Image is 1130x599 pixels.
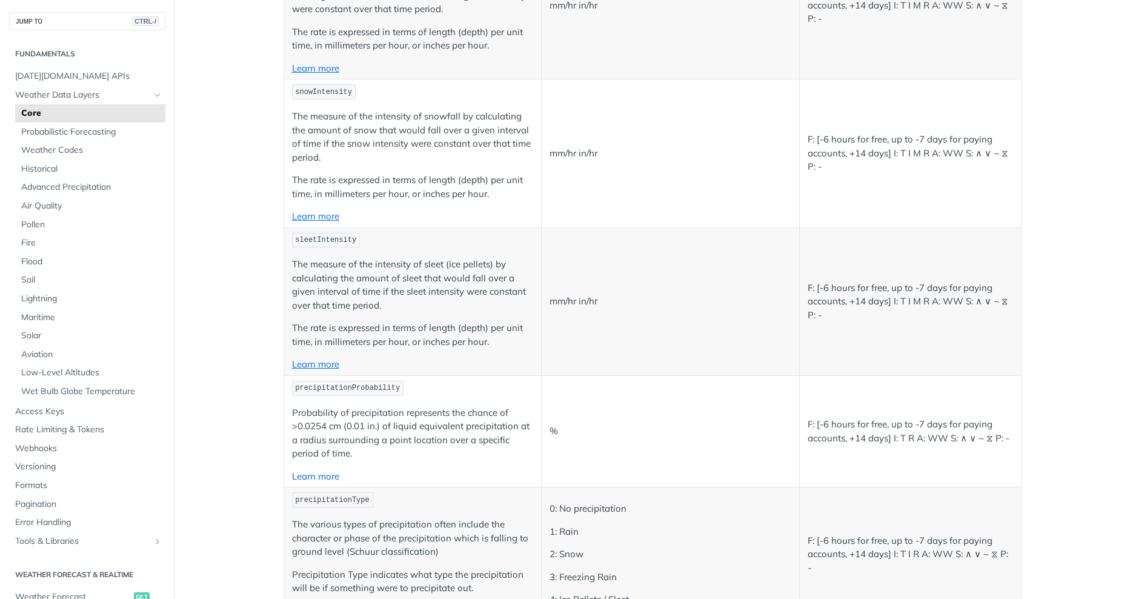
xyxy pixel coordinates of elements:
[9,421,165,439] a: Rate Limiting & Tokens
[15,178,165,196] a: Advanced Precipitation
[132,16,159,26] span: CTRL-/
[808,281,1012,323] p: F: [-6 hours for free, up to -7 days for paying accounts, +14 days] I: T I M R A: WW S: ∧ ∨ ~ ⧖ P: -
[21,256,162,268] span: Flood
[9,12,165,30] button: JUMP TOCTRL-/
[21,144,162,156] span: Weather Codes
[21,274,162,286] span: Soil
[292,110,534,164] p: The measure of the intensity of snowfall by calculating the amount of snow that would fall over a...
[292,25,534,53] p: The rate is expressed in terms of length (depth) per unit time, in millimeters per hour, or inche...
[292,568,534,595] p: Precipitation Type indicates what type the precipitation will be if something were to precipitate...
[9,477,165,495] a: Formats
[808,418,1012,445] p: F: [-6 hours for free, up to -7 days for paying accounts, +14 days] I: T R A: WW S: ∧ ∨ ~ ⧖ P: -
[550,295,791,309] p: mm/hr in/hr
[9,514,165,532] a: Error Handling
[292,62,339,74] a: Learn more
[15,234,165,252] a: Fire
[153,537,162,546] button: Show subpages for Tools & Libraries
[15,123,165,141] a: Probabilistic Forecasting
[295,496,369,504] span: precipitationType
[15,480,162,492] span: Formats
[550,424,791,438] p: %
[21,181,162,193] span: Advanced Precipitation
[15,104,165,122] a: Core
[15,216,165,234] a: Pollen
[21,349,162,361] span: Aviation
[21,163,162,175] span: Historical
[21,200,162,212] span: Air Quality
[15,364,165,382] a: Low-Level Altitudes
[292,358,339,370] a: Learn more
[808,534,1012,575] p: F: [-6 hours for free, up to -7 days for paying accounts, +14 days] I: T I R A: WW S: ∧ ∨ ~ ⧖ P: -
[15,197,165,215] a: Air Quality
[15,271,165,289] a: Soil
[15,461,162,473] span: Versioning
[21,386,162,398] span: Wet Bulb Globe Temperature
[808,133,1012,174] p: F: [-6 hours for free, up to -7 days for paying accounts, +14 days] I: T I M R A: WW S: ∧ ∨ ~ ⧖ P: -
[15,535,150,547] span: Tools & Libraries
[9,495,165,514] a: Pagination
[15,498,162,510] span: Pagination
[9,49,165,59] h2: Fundamentals
[9,440,165,458] a: Webhooks
[9,67,165,85] a: [DATE][DOMAIN_NAME] APIs
[292,406,534,461] p: Probability of precipitation represents the chance of >0.0254 cm (0.01 in.) of liquid equivalent ...
[9,86,165,104] a: Weather Data LayersHide subpages for Weather Data Layers
[292,321,534,349] p: The rate is expressed in terms of length (depth) per unit time, in millimeters per hour, or inche...
[21,330,162,342] span: Solar
[292,258,534,312] p: The measure of the intensity of sleet (ice pellets) by calculating the amount of sleet that would...
[9,569,165,580] h2: Weather Forecast & realtime
[292,518,534,559] p: The various types of precipitation often include the character or phase of the precipitation whic...
[292,210,339,222] a: Learn more
[15,89,150,101] span: Weather Data Layers
[292,173,534,201] p: The rate is expressed in terms of length (depth) per unit time, in millimeters per hour, or inche...
[9,403,165,421] a: Access Keys
[21,367,162,379] span: Low-Level Altitudes
[153,90,162,100] button: Hide subpages for Weather Data Layers
[295,384,400,392] span: precipitationProbability
[550,502,791,516] p: 0: No precipitation
[15,517,162,529] span: Error Handling
[15,383,165,401] a: Wet Bulb Globe Temperature
[295,236,356,244] span: sleetIntensity
[15,290,165,308] a: Lightning
[21,126,162,138] span: Probabilistic Forecasting
[21,312,162,324] span: Maritime
[550,147,791,161] p: mm/hr in/hr
[9,532,165,550] a: Tools & LibrariesShow subpages for Tools & Libraries
[21,293,162,305] span: Lightning
[295,88,352,96] span: snowIntensity
[550,547,791,561] p: 2: Snow
[15,253,165,271] a: Flood
[292,470,339,482] a: Learn more
[21,237,162,249] span: Fire
[550,571,791,584] p: 3: Freezing Rain
[15,160,165,178] a: Historical
[550,525,791,539] p: 1: Rain
[15,327,165,345] a: Solar
[15,141,165,159] a: Weather Codes
[15,70,162,82] span: [DATE][DOMAIN_NAME] APIs
[9,458,165,476] a: Versioning
[15,443,162,455] span: Webhooks
[15,309,165,327] a: Maritime
[21,219,162,231] span: Pollen
[15,424,162,436] span: Rate Limiting & Tokens
[21,107,162,119] span: Core
[15,406,162,418] span: Access Keys
[15,346,165,364] a: Aviation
